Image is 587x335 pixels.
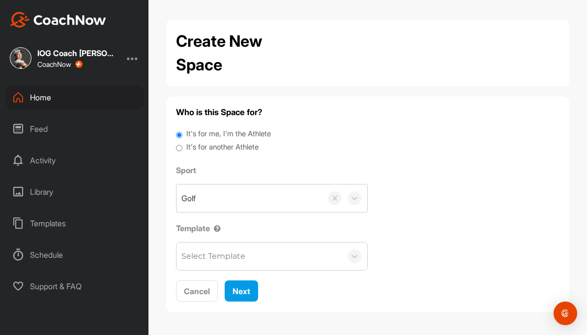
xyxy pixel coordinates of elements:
[554,302,577,325] div: Open Intercom Messenger
[176,106,559,119] h4: Who is this Space for?
[233,286,250,296] span: Next
[176,30,309,77] h2: Create New Space
[181,250,245,262] div: Select Template
[176,222,368,234] label: Template
[186,128,271,140] label: It's for me, I'm the Athlete
[176,280,218,302] button: Cancel
[5,85,144,110] div: Home
[5,274,144,299] div: Support & FAQ
[184,286,210,296] span: Cancel
[37,61,83,68] div: CoachNow
[5,117,144,141] div: Feed
[186,142,259,153] label: It's for another Athlete
[37,49,116,57] div: IOG Coach [PERSON_NAME]
[176,164,368,176] label: Sport
[5,148,144,173] div: Activity
[5,211,144,236] div: Templates
[5,180,144,204] div: Library
[10,12,106,28] img: CoachNow
[10,47,31,69] img: square_94dcb2fe4875c2f71e53aac283e7a26e.jpg
[181,192,196,204] div: Golf
[225,280,258,302] button: Next
[5,243,144,267] div: Schedule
